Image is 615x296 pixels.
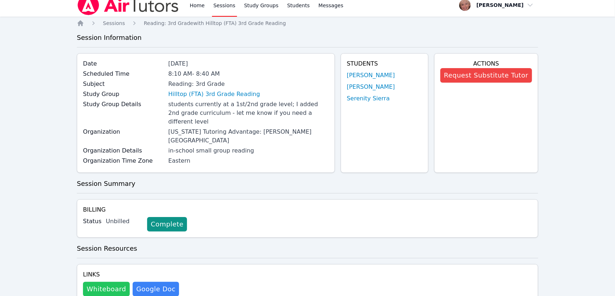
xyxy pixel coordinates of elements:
[83,217,101,226] label: Status
[347,83,395,91] a: [PERSON_NAME]
[347,59,422,68] h4: Students
[77,33,538,43] h3: Session Information
[168,80,328,88] div: Reading: 3rd Grade
[168,70,328,78] div: 8:10 AM - 8:40 AM
[144,20,286,27] a: Reading: 3rd Gradewith Hilltop (FTA) 3rd Grade Reading
[347,71,395,80] a: [PERSON_NAME]
[77,20,538,27] nav: Breadcrumb
[319,2,344,9] span: Messages
[83,90,164,99] label: Study Group
[83,70,164,78] label: Scheduled Time
[83,100,164,109] label: Study Group Details
[347,94,390,103] a: Serenity Sierra
[83,128,164,136] label: Organization
[83,80,164,88] label: Subject
[77,179,538,189] h3: Session Summary
[83,205,532,214] h4: Billing
[83,270,179,279] h4: Links
[77,243,538,254] h3: Session Resources
[440,59,532,68] h4: Actions
[83,157,164,165] label: Organization Time Zone
[168,128,328,145] div: [US_STATE] Tutoring Advantage: [PERSON_NAME][GEOGRAPHIC_DATA]
[168,100,328,126] div: students currently at a 1st/2nd grade level; I added 2nd grade curriculum - let me know if you ne...
[103,20,125,27] a: Sessions
[147,217,187,232] a: Complete
[168,157,328,165] div: Eastern
[103,20,125,26] span: Sessions
[83,146,164,155] label: Organization Details
[144,20,286,26] span: Reading: 3rd Grade with Hilltop (FTA) 3rd Grade Reading
[168,90,260,99] a: Hilltop (FTA) 3rd Grade Reading
[106,217,141,226] div: Unbilled
[83,59,164,68] label: Date
[168,59,328,68] div: [DATE]
[440,68,532,83] button: Request Substitute Tutor
[168,146,328,155] div: in-school small group reading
